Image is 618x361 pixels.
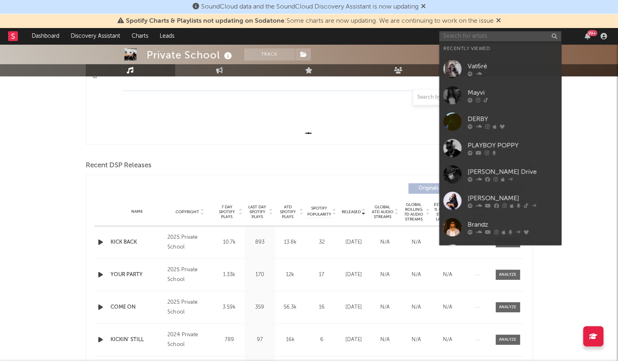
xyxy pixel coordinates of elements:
span: : Some charts are now updating. We are continuing to work on the issue [126,18,494,24]
div: ~ 20 % [434,238,461,246]
a: Vat6ré [439,56,561,82]
div: 893 [247,238,273,246]
div: N/A [403,271,430,279]
span: Last Day Spotify Plays [247,205,268,219]
div: 1.33k [216,271,243,279]
div: 17 [308,271,336,279]
div: N/A [434,271,461,279]
div: N/A [434,336,461,344]
a: Dashboard [26,28,65,44]
button: 99+ [585,33,590,39]
div: 10.7k [216,238,243,246]
div: 99 + [587,30,597,36]
a: DERBY [439,108,561,135]
a: Brandz [439,214,561,240]
div: N/A [371,303,399,311]
div: [DATE] [340,271,367,279]
div: [DATE] [340,336,367,344]
div: 2025 Private School [167,233,212,252]
div: [PERSON_NAME] Drive [468,167,557,177]
div: N/A [403,336,430,344]
a: PLAYBOY POPPY [439,135,561,161]
div: 170 [247,271,273,279]
div: 16 [308,303,336,311]
input: Search by song name or URL [413,94,499,101]
div: N/A [434,303,461,311]
div: 359 [247,303,273,311]
div: [PERSON_NAME] [468,193,557,203]
div: 13.8k [277,238,304,246]
a: Mayvi [439,82,561,108]
a: [PERSON_NAME] Drive [439,161,561,188]
a: Leads [154,28,180,44]
span: Originals ( 8 ) [414,186,451,191]
button: Track [244,48,295,61]
a: KICKIN' STILL [111,336,164,344]
div: Recently Viewed [443,44,557,54]
input: Search for artists [439,31,561,41]
div: 789 [216,336,243,344]
div: 2025 Private School [167,298,212,317]
div: 97 [247,336,273,344]
div: DERBY [468,114,557,124]
span: Estimated % Playlist Streams Last Day [434,202,456,222]
a: COME ON [111,303,164,311]
div: Brandz [468,220,557,229]
div: PLAYBOY POPPY [468,141,557,150]
span: 7 Day Spotify Plays [216,205,238,219]
div: [DATE] [340,303,367,311]
a: [PERSON_NAME] [439,188,561,214]
a: Charts [126,28,154,44]
span: Spotify Popularity [307,205,331,218]
a: YOUR PARTY [111,271,164,279]
button: Originals(8) [408,183,463,194]
div: Name [111,209,164,215]
div: 16k [277,336,304,344]
div: Private School [147,48,234,62]
div: 56.3k [277,303,304,311]
text: BMAT Weekly Streams [92,28,98,78]
span: Global Rolling 7D Audio Streams [403,202,425,222]
span: Global ATD Audio Streams [371,205,394,219]
a: KICK BACK [111,238,164,246]
div: N/A [403,303,430,311]
div: 6 [308,336,336,344]
span: SoundCloud data and the SoundCloud Discovery Assistant is now updating [201,4,419,10]
a: Discovery Assistant [65,28,126,44]
div: N/A [371,271,399,279]
div: [DATE] [340,238,367,246]
span: Spotify Charts & Playlists not updating on Sodatone [126,18,284,24]
span: Released [342,210,361,214]
div: N/A [371,336,399,344]
span: Dismiss [421,4,426,10]
div: 2024 Private School [167,330,212,350]
span: Copyright [176,210,199,214]
div: Vat6ré [468,61,557,71]
span: Recent DSP Releases [86,161,152,171]
div: N/A [371,238,399,246]
div: 2025 Private School [167,265,212,285]
div: 32 [308,238,336,246]
a: ffawty [439,240,561,267]
div: N/A [403,238,430,246]
div: Mayvi [468,88,557,97]
span: Dismiss [496,18,501,24]
span: ATD Spotify Plays [277,205,299,219]
div: 3.59k [216,303,243,311]
div: 12k [277,271,304,279]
